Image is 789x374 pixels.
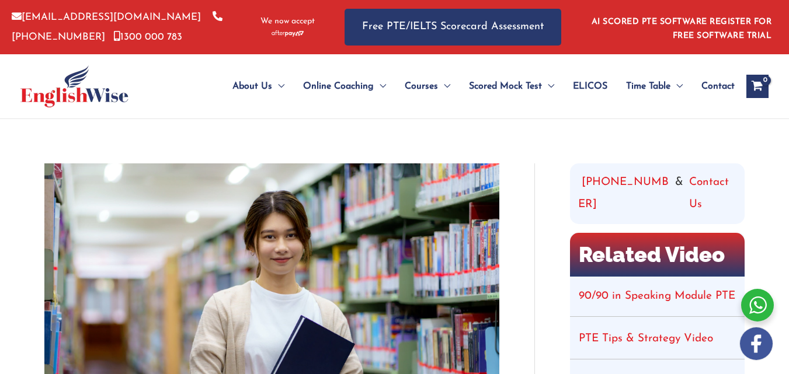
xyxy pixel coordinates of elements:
span: Menu Toggle [272,66,284,107]
a: Online CoachingMenu Toggle [294,66,395,107]
a: 1300 000 783 [114,32,182,42]
a: Time TableMenu Toggle [617,66,692,107]
a: Contact Us [689,172,736,216]
a: [PHONE_NUMBER] [12,12,223,41]
a: ELICOS [564,66,617,107]
span: Menu Toggle [542,66,554,107]
aside: Header Widget 1 [585,8,777,46]
span: We now accept [260,16,315,27]
a: 90/90 in Speaking Module PTE [579,291,735,302]
a: Scored Mock TestMenu Toggle [460,66,564,107]
a: Free PTE/IELTS Scorecard Assessment [345,9,561,46]
a: CoursesMenu Toggle [395,66,460,107]
a: Contact [692,66,735,107]
span: ELICOS [573,66,607,107]
span: About Us [232,66,272,107]
h2: Related Video [570,233,745,276]
div: & [578,172,736,216]
span: Scored Mock Test [469,66,542,107]
a: About UsMenu Toggle [223,66,294,107]
a: AI SCORED PTE SOFTWARE REGISTER FOR FREE SOFTWARE TRIAL [592,18,772,40]
a: [PHONE_NUMBER] [578,172,670,216]
a: PTE Tips & Strategy Video [579,333,713,344]
span: Contact [701,66,735,107]
img: Afterpay-Logo [272,30,304,37]
img: white-facebook.png [740,327,773,360]
span: Menu Toggle [670,66,683,107]
span: Menu Toggle [438,66,450,107]
span: Menu Toggle [374,66,386,107]
span: Courses [405,66,438,107]
nav: Site Navigation: Main Menu [204,66,735,107]
a: View Shopping Cart, empty [746,75,769,98]
a: [EMAIL_ADDRESS][DOMAIN_NAME] [12,12,201,22]
img: cropped-ew-logo [20,65,128,107]
span: Time Table [626,66,670,107]
span: Online Coaching [303,66,374,107]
